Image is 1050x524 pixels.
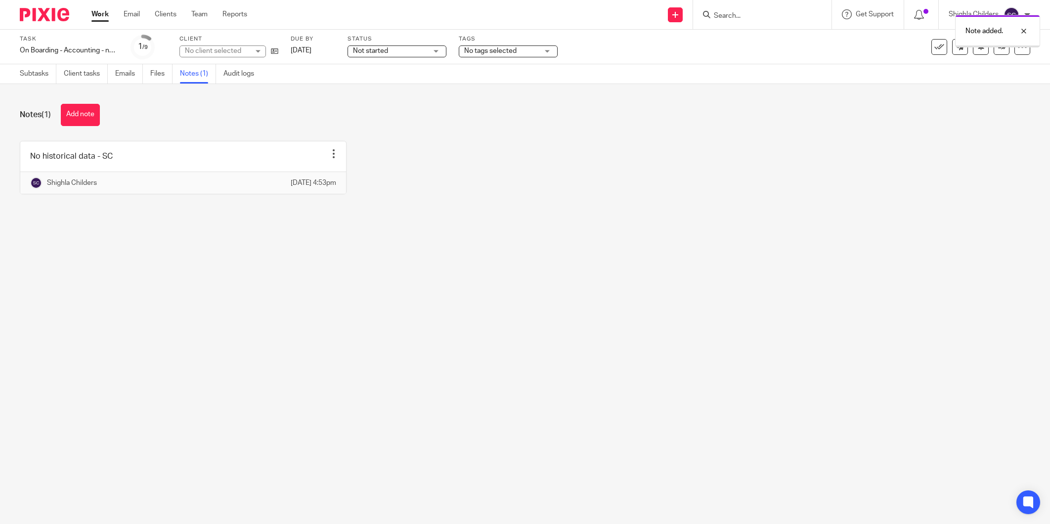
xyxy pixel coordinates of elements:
[138,41,148,52] div: 1
[291,178,336,188] p: [DATE] 4:53pm
[20,110,51,120] h1: Notes
[47,178,97,188] p: Shighla Childers
[91,9,109,19] a: Work
[20,8,69,21] img: Pixie
[20,45,119,55] div: On Boarding - Accounting - new client
[61,104,100,126] button: Add note
[965,26,1003,36] p: Note added.
[1004,7,1019,23] img: svg%3E
[223,64,262,84] a: Audit logs
[222,9,247,19] a: Reports
[142,44,148,50] small: /9
[150,64,173,84] a: Files
[20,35,119,43] label: Task
[459,35,558,43] label: Tags
[180,64,216,84] a: Notes (1)
[30,177,42,189] img: svg%3E
[353,47,388,54] span: Not started
[64,64,108,84] a: Client tasks
[464,47,517,54] span: No tags selected
[42,111,51,119] span: (1)
[115,64,143,84] a: Emails
[291,47,311,54] span: [DATE]
[124,9,140,19] a: Email
[185,46,249,56] div: No client selected
[191,9,208,19] a: Team
[155,9,176,19] a: Clients
[20,64,56,84] a: Subtasks
[348,35,446,43] label: Status
[291,35,335,43] label: Due by
[179,35,278,43] label: Client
